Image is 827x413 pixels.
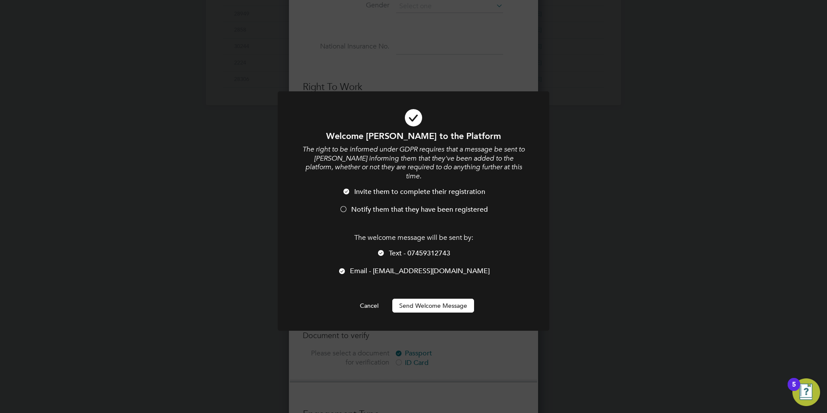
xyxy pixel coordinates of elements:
[301,130,526,142] h1: Welcome [PERSON_NAME] to the Platform
[792,378,820,406] button: Open Resource Center, 5 new notifications
[301,233,526,242] p: The welcome message will be sent by:
[389,249,450,258] span: Text - 07459312743
[350,267,490,275] span: Email - [EMAIL_ADDRESS][DOMAIN_NAME]
[302,145,525,181] i: The right to be informed under GDPR requires that a message be sent to [PERSON_NAME] informing th...
[351,205,488,214] span: Notify them that they have been registered
[392,299,474,313] button: Send Welcome Message
[792,384,796,396] div: 5
[354,187,485,196] span: Invite them to complete their registration
[353,299,385,313] button: Cancel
